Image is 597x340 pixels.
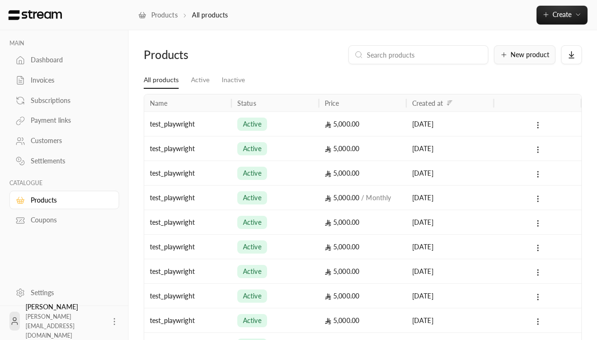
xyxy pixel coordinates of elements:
[243,242,261,252] span: active
[150,210,226,234] div: test_playwright
[553,10,571,18] span: Create
[31,195,107,205] div: Products
[26,302,104,340] div: [PERSON_NAME]
[31,116,107,125] div: Payment links
[31,288,107,297] div: Settings
[325,218,359,226] span: 5,000.00
[150,259,226,283] div: test_playwright
[536,6,588,25] button: Create
[9,71,119,90] a: Invoices
[9,111,119,130] a: Payment links
[412,161,488,185] div: [DATE]
[412,112,488,136] div: [DATE]
[31,215,107,225] div: Coupons
[9,51,119,69] a: Dashboard
[325,194,359,202] span: 5,000.00
[243,267,261,276] span: active
[325,169,359,177] span: 5,000.00
[359,194,391,202] span: / Monthly
[243,169,261,178] span: active
[243,119,261,129] span: active
[412,99,443,107] div: Created at
[9,179,119,187] p: CATALOGUE
[9,283,119,302] a: Settings
[150,235,226,259] div: test_playwright
[412,284,488,308] div: [DATE]
[325,144,359,153] span: 5,000.00
[150,136,226,161] div: test_playwright
[510,51,549,58] span: New product
[367,50,482,60] input: Search products
[9,40,119,47] p: MAIN
[243,316,261,325] span: active
[150,186,226,210] div: test_playwright
[31,55,107,65] div: Dashboard
[138,10,228,20] nav: breadcrumb
[412,308,488,332] div: [DATE]
[412,136,488,161] div: [DATE]
[8,10,63,20] img: Logo
[243,291,261,301] span: active
[150,284,226,308] div: test_playwright
[138,10,178,20] a: Products
[412,235,488,259] div: [DATE]
[222,72,245,88] a: Inactive
[191,72,209,88] a: Active
[325,243,359,251] span: 5,000.00
[144,47,209,62] div: Products
[494,45,555,64] button: New product
[325,99,339,107] div: Price
[9,91,119,110] a: Subscriptions
[325,292,359,300] span: 5,000.00
[325,120,359,128] span: 5,000.00
[444,97,455,109] button: Sort
[9,211,119,229] a: Coupons
[150,99,168,107] div: Name
[9,132,119,150] a: Customers
[144,72,179,89] a: All products
[412,259,488,283] div: [DATE]
[9,191,119,209] a: Products
[243,193,261,203] span: active
[31,76,107,85] div: Invoices
[150,308,226,332] div: test_playwright
[31,136,107,145] div: Customers
[31,156,107,166] div: Settlements
[325,267,359,275] span: 5,000.00
[9,152,119,170] a: Settlements
[325,316,359,324] span: 5,000.00
[31,96,107,105] div: Subscriptions
[243,218,261,227] span: active
[26,313,75,339] span: [PERSON_NAME][EMAIL_ADDRESS][DOMAIN_NAME]
[237,99,256,107] div: Status
[412,210,488,234] div: [DATE]
[150,161,226,185] div: test_playwright
[150,112,226,136] div: test_playwright
[243,144,261,153] span: active
[412,186,488,210] div: [DATE]
[192,10,228,20] p: All products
